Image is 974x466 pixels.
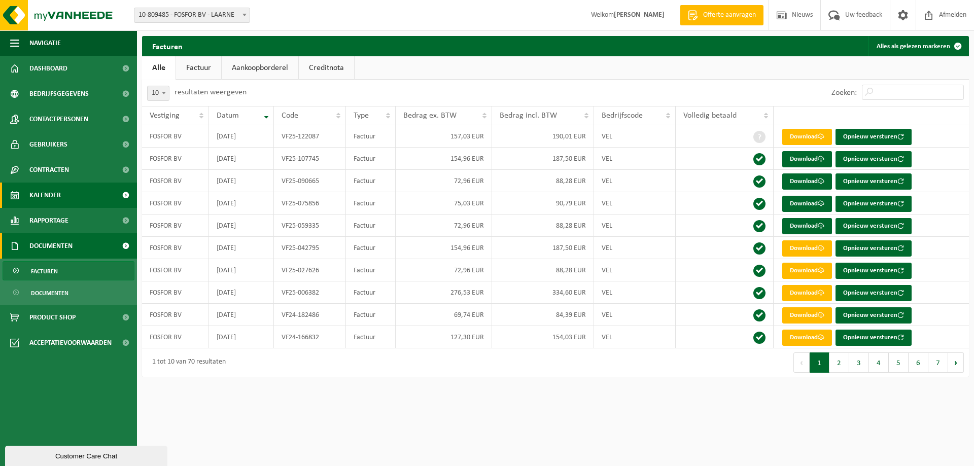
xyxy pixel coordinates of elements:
[909,352,928,373] button: 6
[142,304,209,326] td: FOSFOR BV
[346,192,396,214] td: Factuur
[209,214,274,237] td: [DATE]
[354,112,369,120] span: Type
[836,129,912,145] button: Opnieuw versturen
[209,326,274,348] td: [DATE]
[492,148,594,170] td: 187,50 EUR
[594,125,676,148] td: VEL
[948,352,964,373] button: Next
[274,304,346,326] td: VF24-182486
[594,304,676,326] td: VEL
[594,281,676,304] td: VEL
[782,307,832,324] a: Download
[836,330,912,346] button: Opnieuw versturen
[836,151,912,167] button: Opnieuw versturen
[492,125,594,148] td: 190,01 EUR
[3,261,134,280] a: Facturen
[782,218,832,234] a: Download
[831,89,857,97] label: Zoeken:
[594,148,676,170] td: VEL
[396,304,492,326] td: 69,74 EUR
[396,259,492,281] td: 72,96 EUR
[492,304,594,326] td: 84,39 EUR
[782,285,832,301] a: Download
[868,36,968,56] button: Alles als gelezen markeren
[209,170,274,192] td: [DATE]
[147,353,226,372] div: 1 tot 10 van 70 resultaten
[836,263,912,279] button: Opnieuw versturen
[346,170,396,192] td: Factuur
[209,304,274,326] td: [DATE]
[836,240,912,257] button: Opnieuw versturen
[396,214,492,237] td: 72,96 EUR
[142,36,193,56] h2: Facturen
[346,259,396,281] td: Factuur
[142,125,209,148] td: FOSFOR BV
[396,237,492,259] td: 154,96 EUR
[829,352,849,373] button: 2
[810,352,829,373] button: 1
[836,173,912,190] button: Opnieuw versturen
[209,148,274,170] td: [DATE]
[148,86,169,100] span: 10
[150,112,180,120] span: Vestiging
[346,281,396,304] td: Factuur
[492,170,594,192] td: 88,28 EUR
[29,132,67,157] span: Gebruikers
[175,88,247,96] label: resultaten weergeven
[701,10,758,20] span: Offerte aanvragen
[299,56,354,80] a: Creditnota
[782,129,832,145] a: Download
[5,444,169,466] iframe: chat widget
[274,125,346,148] td: VF25-122087
[849,352,869,373] button: 3
[396,148,492,170] td: 154,96 EUR
[396,192,492,214] td: 75,03 EUR
[147,86,169,101] span: 10
[492,214,594,237] td: 88,28 EUR
[274,281,346,304] td: VF25-006382
[209,259,274,281] td: [DATE]
[793,352,810,373] button: Previous
[492,237,594,259] td: 187,50 EUR
[274,192,346,214] td: VF25-075856
[836,218,912,234] button: Opnieuw versturen
[142,56,176,80] a: Alle
[142,148,209,170] td: FOSFOR BV
[142,192,209,214] td: FOSFOR BV
[346,125,396,148] td: Factuur
[602,112,643,120] span: Bedrijfscode
[836,196,912,212] button: Opnieuw versturen
[29,183,61,208] span: Kalender
[492,192,594,214] td: 90,79 EUR
[274,170,346,192] td: VF25-090665
[396,281,492,304] td: 276,53 EUR
[209,125,274,148] td: [DATE]
[889,352,909,373] button: 5
[282,112,298,120] span: Code
[782,151,832,167] a: Download
[274,259,346,281] td: VF25-027626
[782,263,832,279] a: Download
[3,283,134,302] a: Documenten
[29,208,68,233] span: Rapportage
[274,237,346,259] td: VF25-042795
[142,259,209,281] td: FOSFOR BV
[869,352,889,373] button: 4
[142,237,209,259] td: FOSFOR BV
[680,5,763,25] a: Offerte aanvragen
[142,170,209,192] td: FOSFOR BV
[346,214,396,237] td: Factuur
[836,285,912,301] button: Opnieuw versturen
[396,125,492,148] td: 157,03 EUR
[396,326,492,348] td: 127,30 EUR
[346,304,396,326] td: Factuur
[29,81,89,106] span: Bedrijfsgegevens
[594,170,676,192] td: VEL
[134,8,250,23] span: 10-809485 - FOSFOR BV - LAARNE
[142,281,209,304] td: FOSFOR BV
[403,112,457,120] span: Bedrag ex. BTW
[492,259,594,281] td: 88,28 EUR
[209,281,274,304] td: [DATE]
